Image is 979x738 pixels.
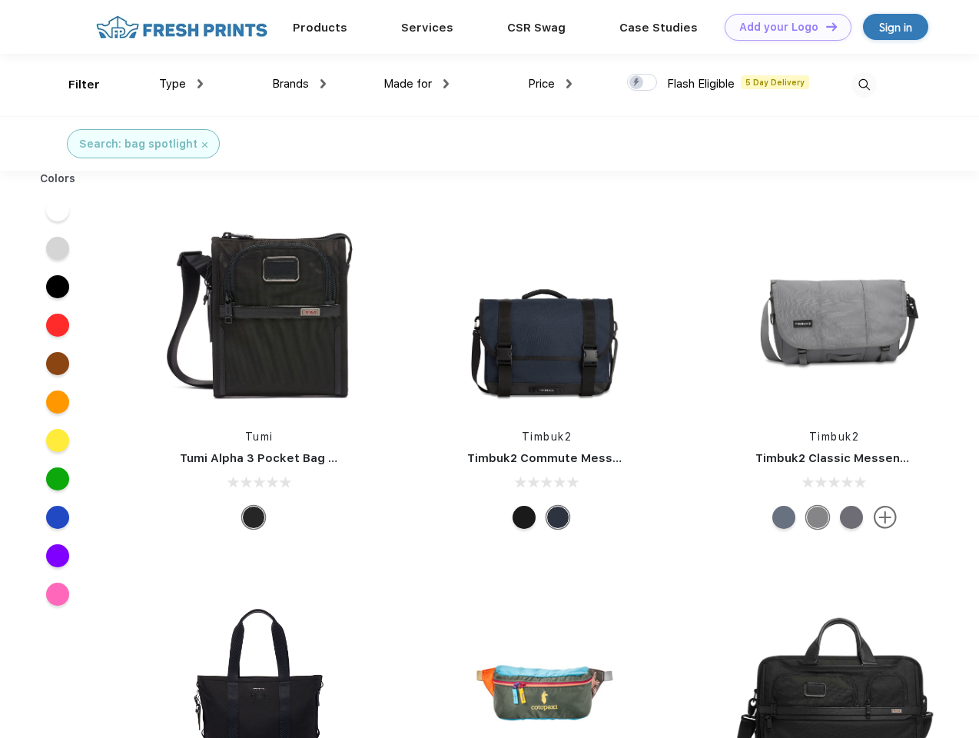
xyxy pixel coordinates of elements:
a: Products [293,21,347,35]
img: fo%20logo%202.webp [91,14,272,41]
img: filter_cancel.svg [202,142,207,148]
span: Type [159,77,186,91]
div: Filter [68,76,100,94]
img: func=resize&h=266 [732,209,937,414]
img: dropdown.png [443,79,449,88]
img: func=resize&h=266 [444,209,649,414]
a: Timbuk2 [809,430,860,443]
span: Flash Eligible [667,77,735,91]
div: Eco Nautical [546,506,569,529]
div: Eco Black [513,506,536,529]
a: Tumi Alpha 3 Pocket Bag Small [180,451,360,465]
div: Add your Logo [739,21,818,34]
div: Colors [28,171,88,187]
a: Tumi [245,430,274,443]
img: dropdown.png [566,79,572,88]
img: dropdown.png [197,79,203,88]
div: Search: bag spotlight [79,136,197,152]
div: Sign in [879,18,912,36]
div: Eco Army Pop [840,506,863,529]
img: desktop_search.svg [851,72,877,98]
div: Eco Lightbeam [772,506,795,529]
span: Price [528,77,555,91]
div: Black [242,506,265,529]
span: 5 Day Delivery [741,75,809,89]
a: Sign in [863,14,928,40]
a: Timbuk2 [522,430,572,443]
a: Timbuk2 Classic Messenger Bag [755,451,946,465]
a: Timbuk2 Commute Messenger Bag [467,451,673,465]
img: dropdown.png [320,79,326,88]
div: Eco Gunmetal [806,506,829,529]
span: Brands [272,77,309,91]
img: func=resize&h=266 [157,209,361,414]
img: more.svg [874,506,897,529]
span: Made for [383,77,432,91]
img: DT [826,22,837,31]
